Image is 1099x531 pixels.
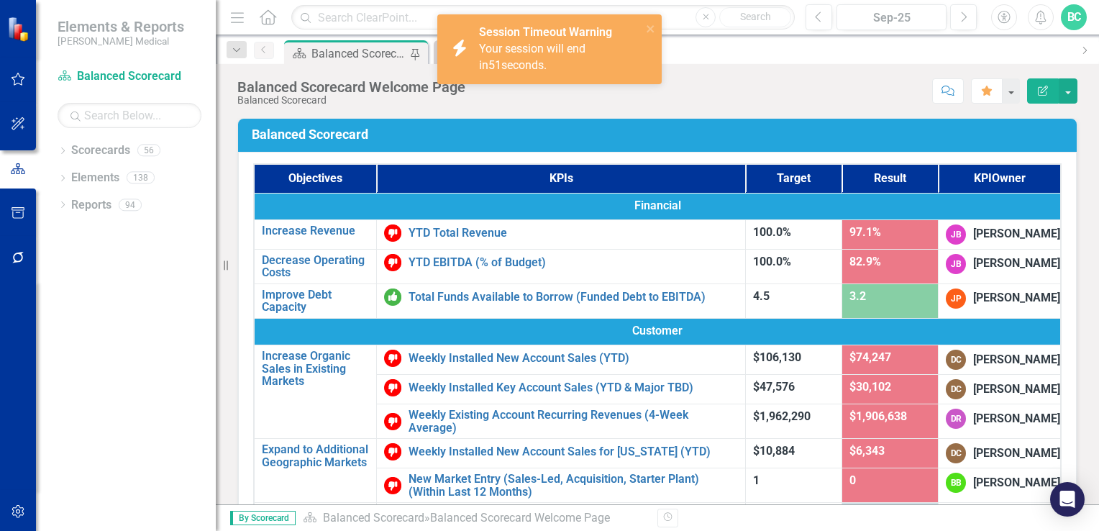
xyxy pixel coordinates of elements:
div: DR [946,409,966,429]
span: $30,102 [849,380,891,394]
a: YTD Total Revenue [409,227,738,240]
input: Search Below... [58,103,201,128]
td: Double-Click to Edit Right Click for Context Menu [376,283,745,318]
a: Increase Revenue [262,224,369,237]
span: 0 [849,473,856,487]
div: JB [946,254,966,274]
span: $1,962,290 [753,409,811,423]
a: YTD EBITDA (% of Budget) [409,256,738,269]
div: [PERSON_NAME] [973,290,1060,307]
div: BB [946,473,966,493]
strong: Session Timeout Warning [479,25,612,39]
img: Below Target [384,443,401,460]
span: Search [740,11,771,22]
div: DC [946,350,966,370]
span: Customer [262,323,1053,340]
a: Weekly Installed Key Account Sales (YTD & Major TBD) [409,381,738,394]
div: [PERSON_NAME] [973,411,1060,427]
img: Below Target [384,413,401,430]
div: 94 [119,199,142,211]
td: Double-Click to Edit Right Click for Context Menu [376,404,745,439]
a: Improve Debt Capacity [262,289,369,314]
span: $10,884 [753,444,795,458]
button: BC [1061,4,1087,30]
a: Weekly Installed New Account Sales (YTD) [409,352,738,365]
td: Double-Click to Edit [939,283,1061,318]
div: JP [946,289,966,309]
span: 100.0% [753,255,791,268]
span: 97.1% [849,225,881,239]
td: Double-Click to Edit [254,319,1061,345]
a: Scorecards [71,142,130,159]
td: Double-Click to Edit [939,345,1061,375]
td: Double-Click to Edit [939,375,1061,404]
img: On or Above Target [384,289,401,306]
td: Double-Click to Edit Right Click for Context Menu [376,345,745,375]
td: Double-Click to Edit Right Click for Context Menu [376,439,745,468]
div: [PERSON_NAME] [973,226,1060,242]
span: $6,343 [849,444,885,458]
small: [PERSON_NAME] Medical [58,35,184,47]
a: Balanced Scorecard [323,511,424,525]
img: Below Target [384,254,401,271]
a: Reports [71,197,111,214]
img: Below Target [384,224,401,242]
td: Double-Click to Edit Right Click for Context Menu [254,219,376,249]
div: DC [946,379,966,399]
div: Open Intercom Messenger [1050,482,1085,517]
a: Increase Organic Sales in Existing Markets [262,350,369,388]
h3: Balanced Scorecard [252,127,1068,142]
span: 100.0% [753,225,791,239]
div: Balanced Scorecard [237,95,465,106]
td: Double-Click to Edit Right Click for Context Menu [376,249,745,283]
button: Search [719,7,791,27]
td: Double-Click to Edit Right Click for Context Menu [254,345,376,439]
div: JB [946,224,966,245]
button: close [646,20,656,37]
span: Elements & Reports [58,18,184,35]
span: $47,576 [753,380,795,394]
img: Below Target [384,350,401,367]
div: » [303,510,647,527]
span: 51 [488,58,501,72]
a: Total Funds Available to Borrow (Funded Debt to EBITDA) [409,291,738,304]
input: Search ClearPoint... [291,5,795,30]
span: $74,247 [849,350,891,364]
td: Double-Click to Edit [939,404,1061,439]
a: Expand to Additional Geographic Markets [262,443,369,468]
img: Below Target [384,477,401,494]
td: Double-Click to Edit Right Click for Context Menu [376,375,745,404]
div: 138 [127,172,155,184]
td: Double-Click to Edit Right Click for Context Menu [376,219,745,249]
a: Elements [71,170,119,186]
div: [PERSON_NAME] [973,445,1060,462]
img: Below Target [384,379,401,396]
a: Decrease Operating Costs [262,254,369,279]
td: Double-Click to Edit [939,249,1061,283]
span: 3.2 [849,289,866,303]
div: DC [946,443,966,463]
span: Your session will end in seconds. [479,42,585,72]
a: Weekly Existing Account Recurring Revenues (4-Week Average) [409,409,738,434]
img: ClearPoint Strategy [7,17,32,42]
div: 56 [137,145,160,157]
td: Double-Click to Edit Right Click for Context Menu [254,283,376,318]
span: $106,130 [753,350,801,364]
td: Double-Click to Edit [939,439,1061,468]
td: Double-Click to Edit Right Click for Context Menu [254,439,376,503]
div: [PERSON_NAME] [973,255,1060,272]
span: $1,906,638 [849,409,907,423]
a: Balanced Scorecard [58,68,201,85]
span: 1 [753,473,760,487]
div: [PERSON_NAME] [973,381,1060,398]
span: By Scorecard [230,511,296,525]
span: Financial [262,198,1053,214]
span: 4.5 [753,289,770,303]
div: Balanced Scorecard Welcome Page [311,45,406,63]
a: Weekly Installed New Account Sales for [US_STATE] (YTD) [409,445,738,458]
button: Sep-25 [836,4,947,30]
div: Balanced Scorecard Welcome Page [237,79,465,95]
div: Sep-25 [842,9,941,27]
span: 82.9% [849,255,881,268]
